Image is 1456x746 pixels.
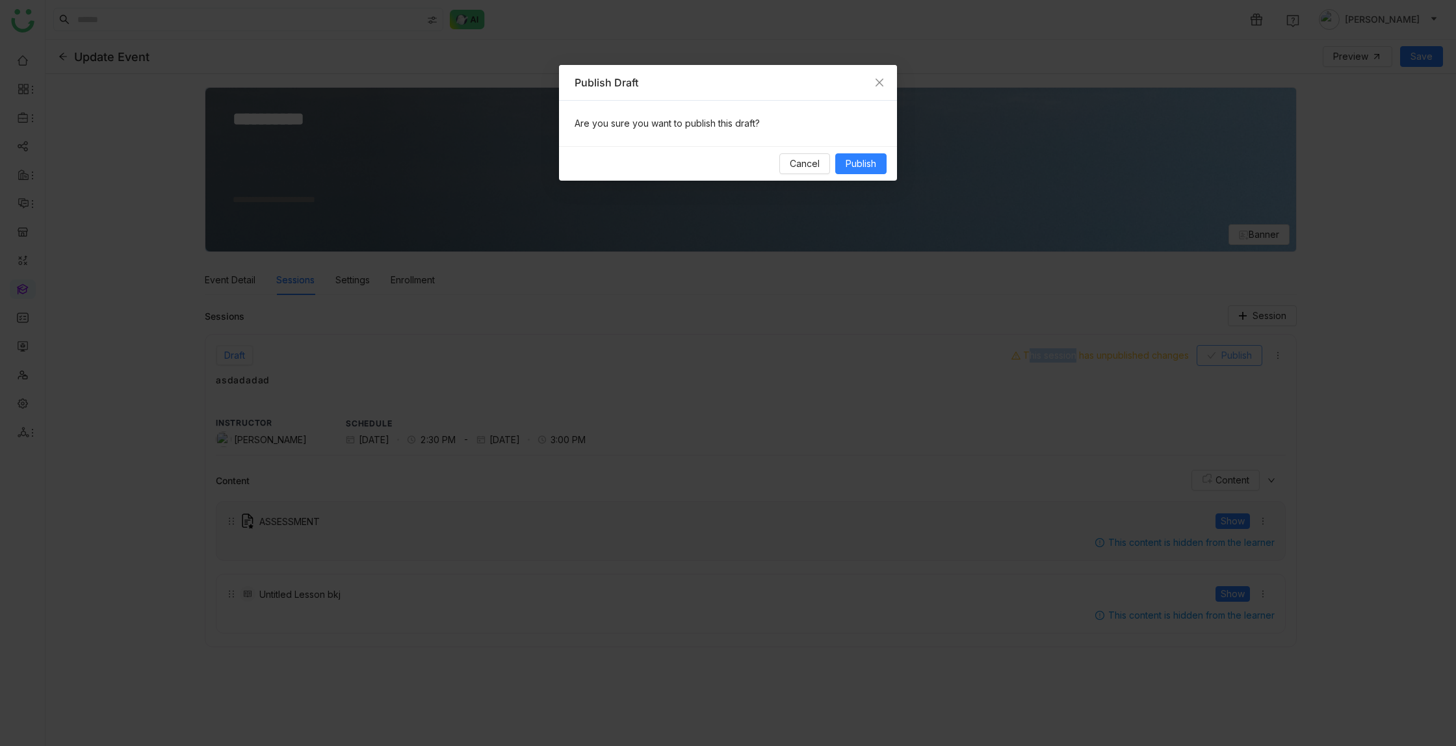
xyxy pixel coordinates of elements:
[846,157,876,171] span: Publish
[779,153,830,174] button: Cancel
[559,101,897,146] div: Are you sure you want to publish this draft?
[575,75,881,90] div: Publish Draft
[790,157,820,171] span: Cancel
[835,153,887,174] button: Publish
[862,65,897,100] button: Close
